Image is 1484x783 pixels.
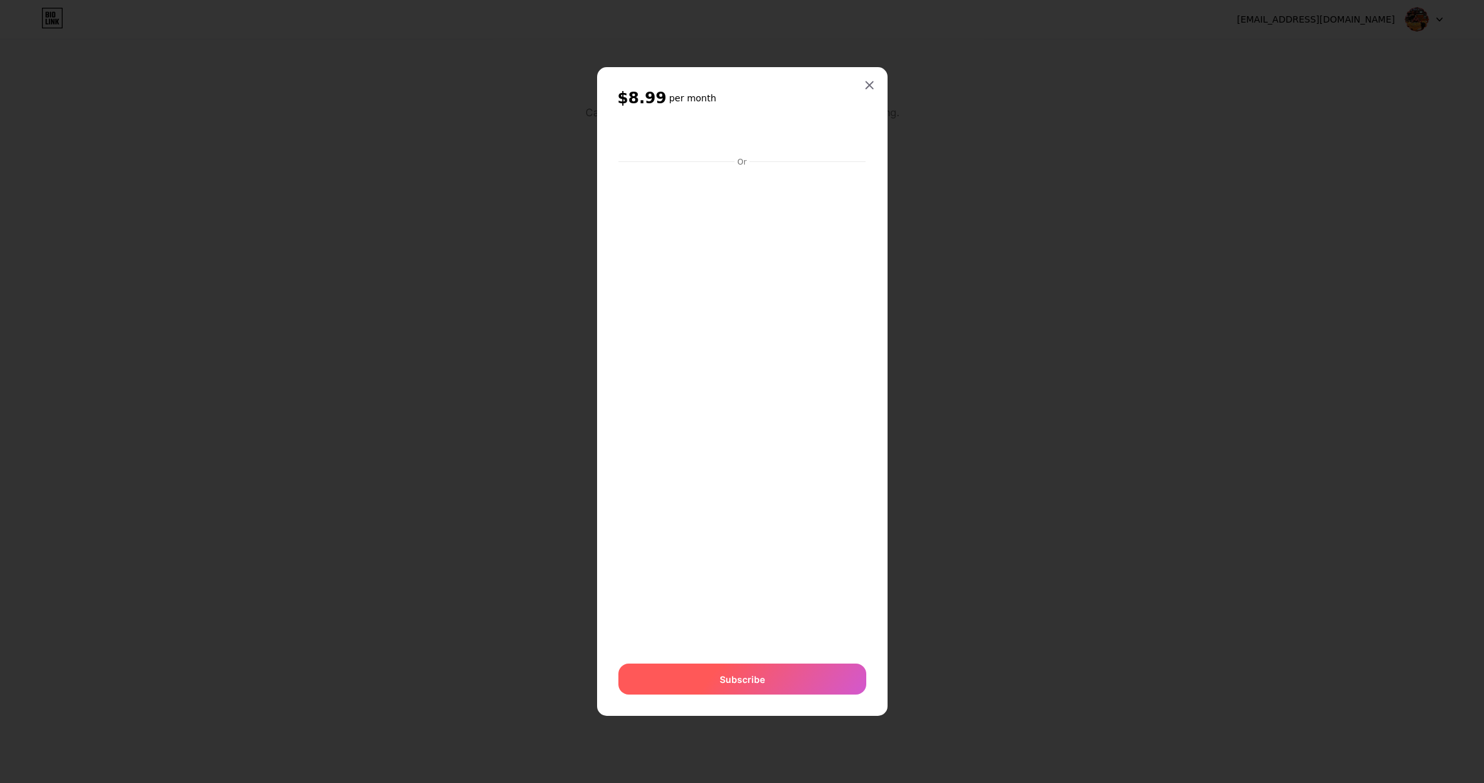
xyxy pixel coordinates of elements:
[720,673,765,686] span: Subscribe
[735,157,749,167] div: Or
[616,168,869,651] iframe: Secure payment input frame
[618,88,667,108] span: $8.99
[669,92,716,105] h6: per month
[618,122,866,153] iframe: Secure payment button frame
